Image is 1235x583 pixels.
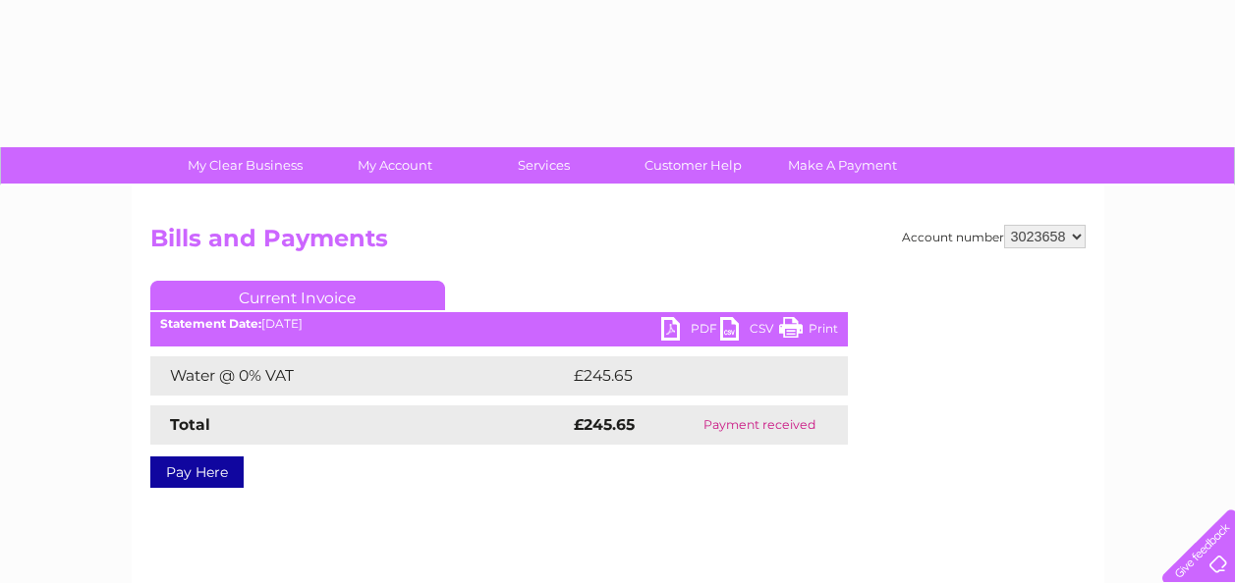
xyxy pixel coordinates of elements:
a: PDF [661,317,720,345]
strong: £245.65 [574,415,635,434]
strong: Total [170,415,210,434]
a: Pay Here [150,456,244,488]
a: Customer Help [612,147,774,184]
td: Water @ 0% VAT [150,356,569,396]
div: Account number [902,225,1086,248]
b: Statement Date: [160,316,261,331]
td: Payment received [671,405,848,445]
a: My Account [313,147,476,184]
a: Services [463,147,625,184]
a: My Clear Business [164,147,326,184]
a: CSV [720,317,779,345]
div: [DATE] [150,317,848,331]
a: Current Invoice [150,281,445,310]
td: £245.65 [569,356,814,396]
a: Print [779,317,838,345]
h2: Bills and Payments [150,225,1086,262]
a: Make A Payment [761,147,924,184]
